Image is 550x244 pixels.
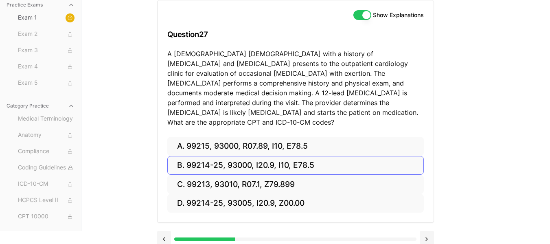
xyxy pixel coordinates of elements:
[18,131,75,140] span: Anatomy
[18,13,75,22] span: Exam 1
[167,137,424,156] button: A. 99215, 93000, R07.89, I10, E78.5
[373,12,424,18] label: Show Explanations
[18,62,75,71] span: Exam 4
[15,194,78,207] button: HCPCS Level II
[18,180,75,189] span: ICD-10-CM
[15,178,78,191] button: ICD-10-CM
[167,22,424,46] h3: Question 27
[18,30,75,39] span: Exam 2
[15,112,78,125] button: Medical Terminology
[167,194,424,213] button: D. 99214-25, 93005, I20.9, Z00.00
[3,99,78,112] button: Category Practice
[167,175,424,194] button: C. 99213, 93010, R07.1, Z79.899
[15,210,78,223] button: CPT 10000
[15,28,78,41] button: Exam 2
[18,79,75,88] span: Exam 5
[15,60,78,73] button: Exam 4
[15,44,78,57] button: Exam 3
[167,49,424,127] p: A [DEMOGRAPHIC_DATA] [DEMOGRAPHIC_DATA] with a history of [MEDICAL_DATA] and [MEDICAL_DATA] prese...
[167,156,424,175] button: B. 99214-25, 93000, I20.9, I10, E78.5
[18,147,75,156] span: Compliance
[15,11,78,24] button: Exam 1
[15,129,78,142] button: Anatomy
[18,46,75,55] span: Exam 3
[15,145,78,158] button: Compliance
[18,163,75,172] span: Coding Guidelines
[18,196,75,205] span: HCPCS Level II
[15,77,78,90] button: Exam 5
[18,212,75,221] span: CPT 10000
[15,161,78,174] button: Coding Guidelines
[18,114,75,123] span: Medical Terminology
